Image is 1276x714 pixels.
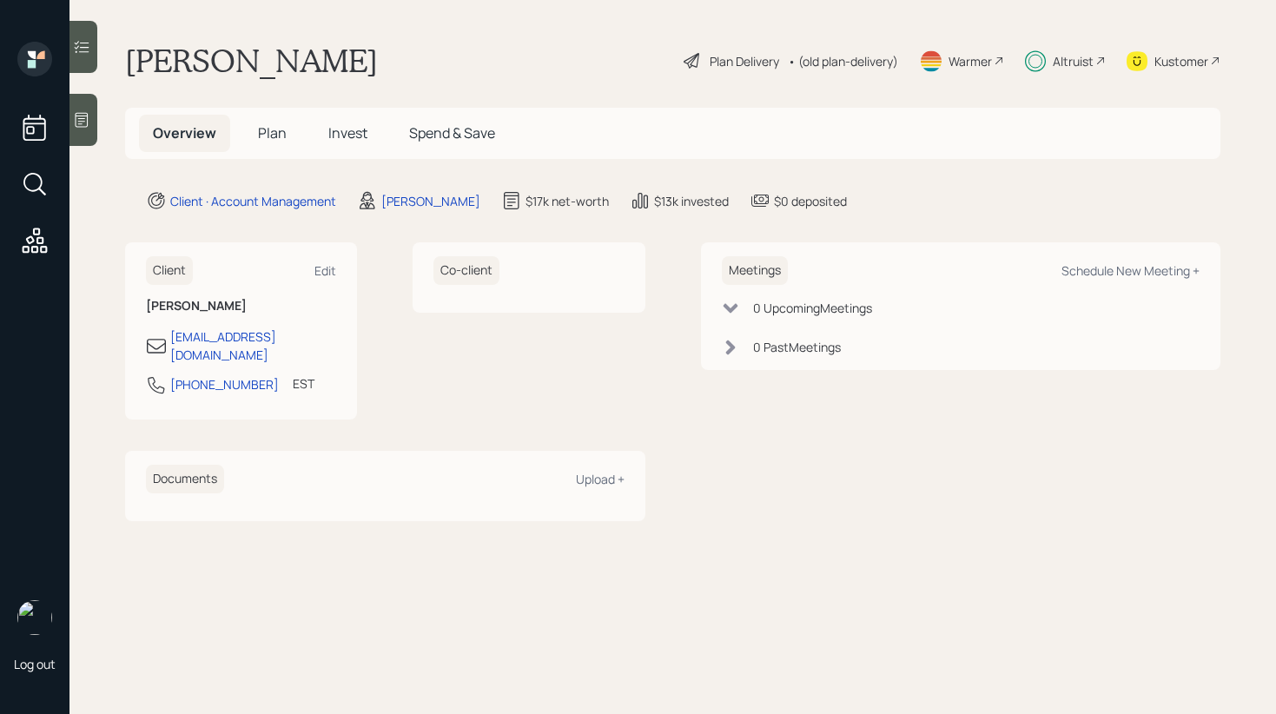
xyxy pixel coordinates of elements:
[14,656,56,672] div: Log out
[125,42,378,80] h1: [PERSON_NAME]
[949,52,992,70] div: Warmer
[146,256,193,285] h6: Client
[753,299,872,317] div: 0 Upcoming Meeting s
[314,262,336,279] div: Edit
[17,600,52,635] img: retirable_logo.png
[1053,52,1094,70] div: Altruist
[433,256,499,285] h6: Co-client
[576,471,625,487] div: Upload +
[722,256,788,285] h6: Meetings
[526,192,609,210] div: $17k net-worth
[654,192,729,210] div: $13k invested
[774,192,847,210] div: $0 deposited
[293,374,314,393] div: EST
[788,52,898,70] div: • (old plan-delivery)
[1061,262,1200,279] div: Schedule New Meeting +
[153,123,216,142] span: Overview
[381,192,480,210] div: [PERSON_NAME]
[170,192,336,210] div: Client · Account Management
[328,123,367,142] span: Invest
[146,465,224,493] h6: Documents
[1154,52,1208,70] div: Kustomer
[409,123,495,142] span: Spend & Save
[170,327,336,364] div: [EMAIL_ADDRESS][DOMAIN_NAME]
[258,123,287,142] span: Plan
[753,338,841,356] div: 0 Past Meeting s
[146,299,336,314] h6: [PERSON_NAME]
[170,375,279,393] div: [PHONE_NUMBER]
[710,52,779,70] div: Plan Delivery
